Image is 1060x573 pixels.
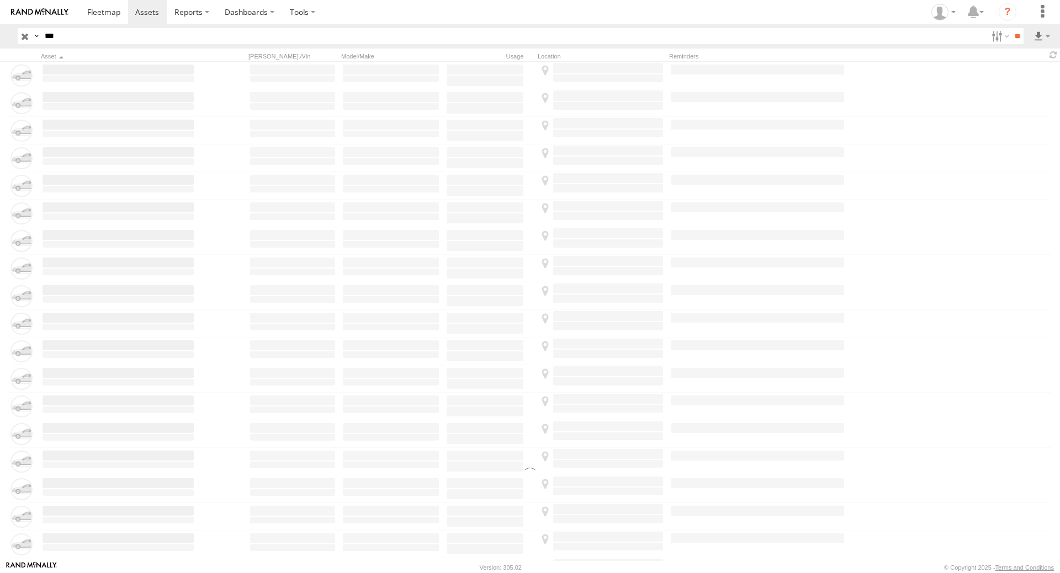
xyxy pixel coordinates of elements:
[248,52,337,60] div: [PERSON_NAME]./Vin
[669,52,846,60] div: Reminders
[1032,28,1051,44] label: Export results as...
[999,3,1016,21] i: ?
[538,52,665,60] div: Location
[987,28,1011,44] label: Search Filter Options
[11,8,68,16] img: rand-logo.svg
[995,564,1054,571] a: Terms and Conditions
[41,52,195,60] div: Click to Sort
[6,562,57,573] a: Visit our Website
[928,4,960,20] div: Aaron Cluff
[480,564,522,571] div: Version: 305.02
[944,564,1054,571] div: © Copyright 2025 -
[341,52,441,60] div: Model/Make
[32,28,41,44] label: Search Query
[445,52,533,60] div: Usage
[1047,50,1060,60] span: Refresh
